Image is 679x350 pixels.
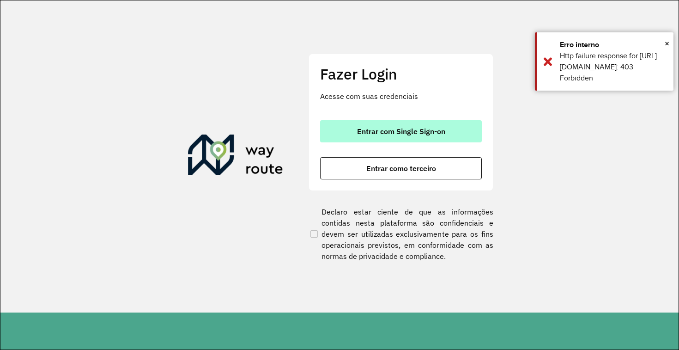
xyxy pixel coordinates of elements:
span: × [665,37,669,50]
p: Acesse com suas credenciais [320,91,482,102]
button: button [320,157,482,179]
div: Erro interno [560,39,667,50]
button: Close [665,37,669,50]
div: Http failure response for [URL][DOMAIN_NAME]: 403 Forbidden [560,50,667,84]
span: Entrar como terceiro [366,165,436,172]
span: Entrar com Single Sign-on [357,128,445,135]
label: Declaro estar ciente de que as informações contidas nesta plataforma são confidenciais e devem se... [309,206,493,262]
h2: Fazer Login [320,65,482,83]
button: button [320,120,482,142]
img: Roteirizador AmbevTech [188,135,283,179]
